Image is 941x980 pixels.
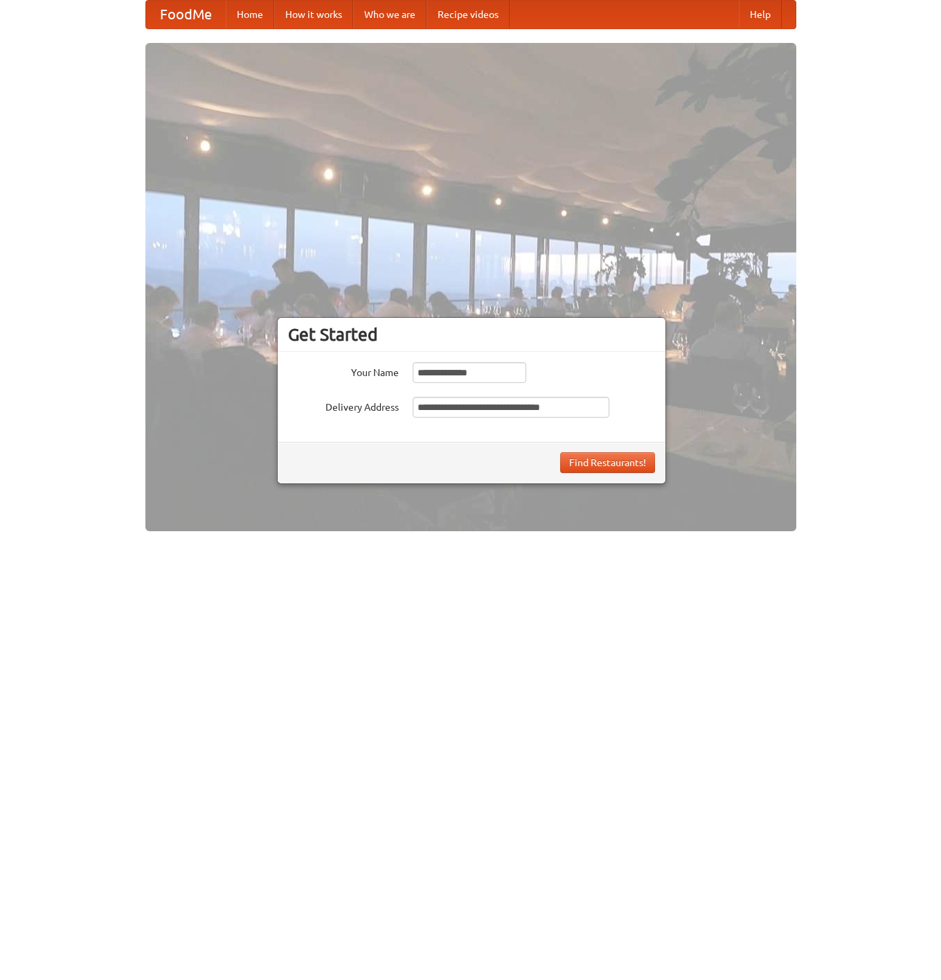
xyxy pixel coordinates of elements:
label: Your Name [288,362,399,380]
a: FoodMe [146,1,226,28]
label: Delivery Address [288,397,399,414]
button: Find Restaurants! [560,452,655,473]
a: Who we are [353,1,427,28]
a: Help [739,1,782,28]
a: Recipe videos [427,1,510,28]
a: How it works [274,1,353,28]
a: Home [226,1,274,28]
h3: Get Started [288,324,655,345]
